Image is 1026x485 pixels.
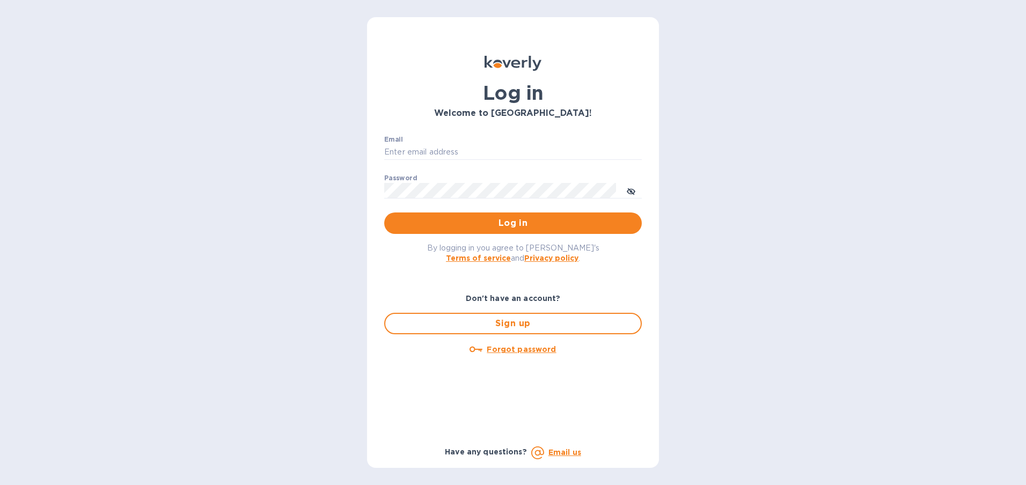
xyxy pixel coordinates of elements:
label: Password [384,175,417,181]
h1: Log in [384,82,642,104]
label: Email [384,136,403,143]
a: Email us [548,448,581,457]
a: Terms of service [446,254,511,262]
u: Forgot password [487,345,556,354]
span: Sign up [394,317,632,330]
a: Privacy policy [524,254,578,262]
img: Koverly [485,56,541,71]
h3: Welcome to [GEOGRAPHIC_DATA]! [384,108,642,119]
span: By logging in you agree to [PERSON_NAME]'s and . [427,244,599,262]
b: Have any questions? [445,447,527,456]
b: Don't have an account? [466,294,561,303]
button: Sign up [384,313,642,334]
button: Log in [384,212,642,234]
button: toggle password visibility [620,180,642,201]
span: Log in [393,217,633,230]
input: Enter email address [384,144,642,160]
